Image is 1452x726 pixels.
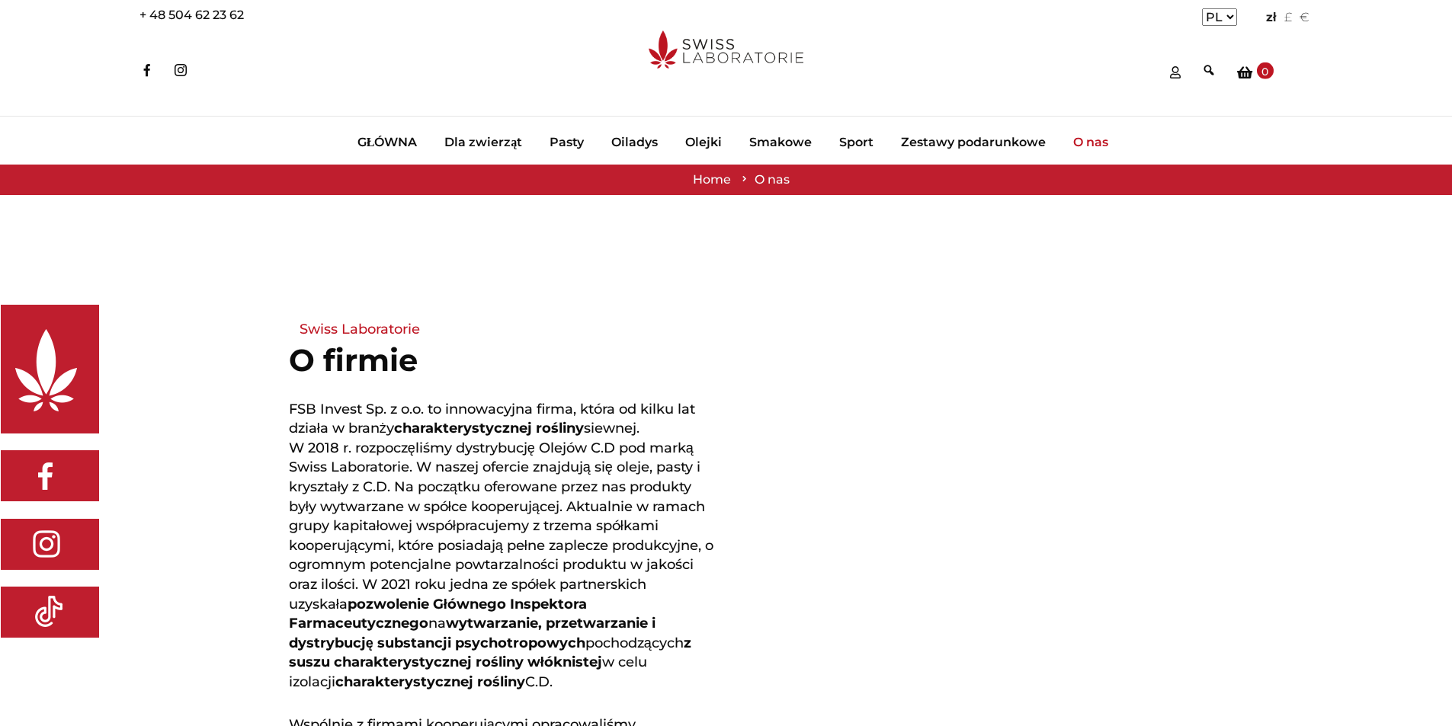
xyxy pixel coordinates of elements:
span: Smakowe [749,135,812,150]
span: O nas [755,172,790,187]
a: 0 [1237,64,1274,84]
span: Sport [839,135,873,150]
a: Zestawy podarunkowe [887,135,1059,154]
span: O nas [1073,135,1108,150]
strong: pozwolenie Głównego Inspektora Farmaceutycznego [289,596,587,632]
strong: wytwarzanie, przetwarzanie i dystrybucję substancji psychotropowych [289,615,655,651]
h6: Swiss Laboratorie [300,321,704,338]
a: Dla zwierząt [431,135,536,154]
p: FSB Invest Sp. z o.o. to innowacyjna firma, która od kilku lat działa w branży siewnej. W 2018 r.... [289,400,715,692]
a: £ [1284,10,1292,24]
strong: O firmie [289,341,418,379]
a: Home [693,172,731,187]
span: 0 [1257,62,1274,79]
span: Oiladys [611,135,658,150]
a: Oiladys [598,135,672,154]
span: Olejki [685,135,722,150]
a: Sport [825,135,887,154]
span: GŁÓWNA [357,135,418,150]
span: Zestawy podarunkowe [901,135,1046,150]
span: Dla zwierząt [444,135,522,150]
a: Smakowe [736,135,825,154]
a: € [1300,10,1309,24]
strong: charakterystycznej rośliny [335,673,525,690]
a: GŁÓWNA [344,135,431,154]
div: + 48 504 62 23 62 [139,4,726,27]
span: Pasty [550,135,584,150]
strong: z suszu charakterystycznej rośliny włóknistej [289,635,691,671]
strong: charakterystycznej rośliny [394,420,584,437]
a: zł [1266,10,1276,24]
img: swisslaboratorie.eu [649,30,803,69]
a: Olejki [672,135,736,154]
a: O nas [1059,135,1108,154]
a: Pasty [536,135,598,154]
